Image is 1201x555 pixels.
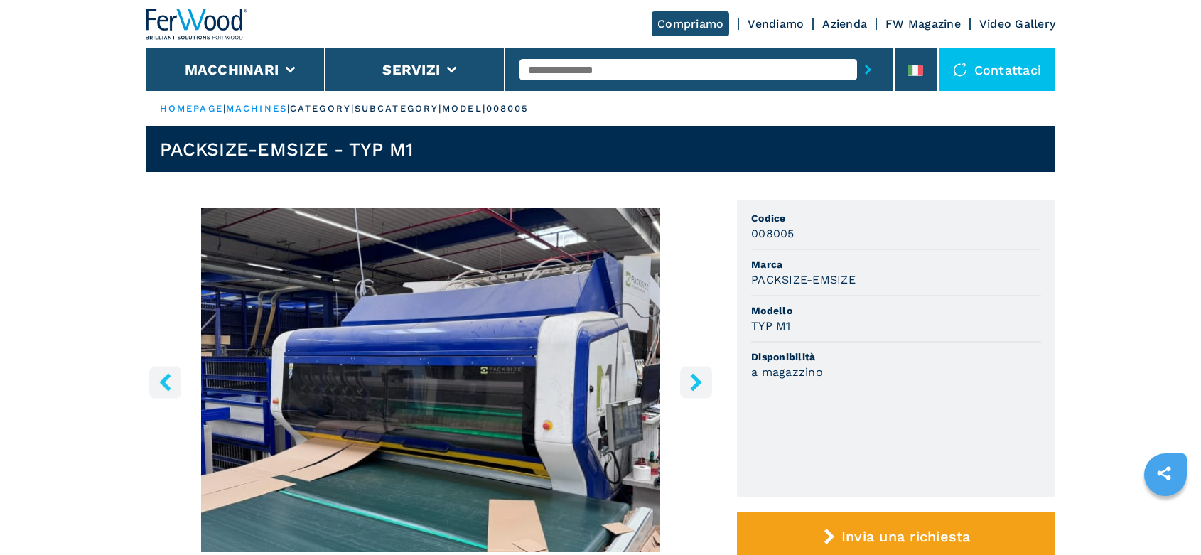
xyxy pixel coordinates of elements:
a: Compriamo [652,11,729,36]
p: model | [442,102,486,115]
span: Modello [751,303,1041,318]
p: subcategory | [355,102,442,115]
a: Video Gallery [979,17,1055,31]
p: category | [290,102,355,115]
h3: PACKSIZE-EMSIZE [751,271,856,288]
h3: TYP M1 [751,318,791,334]
button: Macchinari [185,61,279,78]
iframe: Chat [1141,491,1190,544]
span: | [223,103,226,114]
button: right-button [680,366,712,398]
a: Azienda [822,17,867,31]
p: 008005 [486,102,529,115]
span: Disponibilità [751,350,1041,364]
h1: PACKSIZE-EMSIZE - TYP M1 [160,138,413,161]
a: Vendiamo [748,17,804,31]
img: Taglierina per cartone PACKSIZE-EMSIZE TYP M1 [146,208,716,552]
div: Go to Slide 1 [146,208,716,552]
span: Marca [751,257,1041,271]
a: machines [226,103,287,114]
span: Invia una richiesta [841,528,971,545]
span: Codice [751,211,1041,225]
button: Servizi [382,61,440,78]
img: Ferwood [146,9,248,40]
img: Contattaci [953,63,967,77]
span: | [287,103,290,114]
h3: 008005 [751,225,795,242]
button: left-button [149,366,181,398]
a: sharethis [1146,456,1182,491]
a: FW Magazine [885,17,961,31]
div: Contattaci [939,48,1056,91]
button: submit-button [857,53,879,86]
h3: a magazzino [751,364,823,380]
a: HOMEPAGE [160,103,223,114]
